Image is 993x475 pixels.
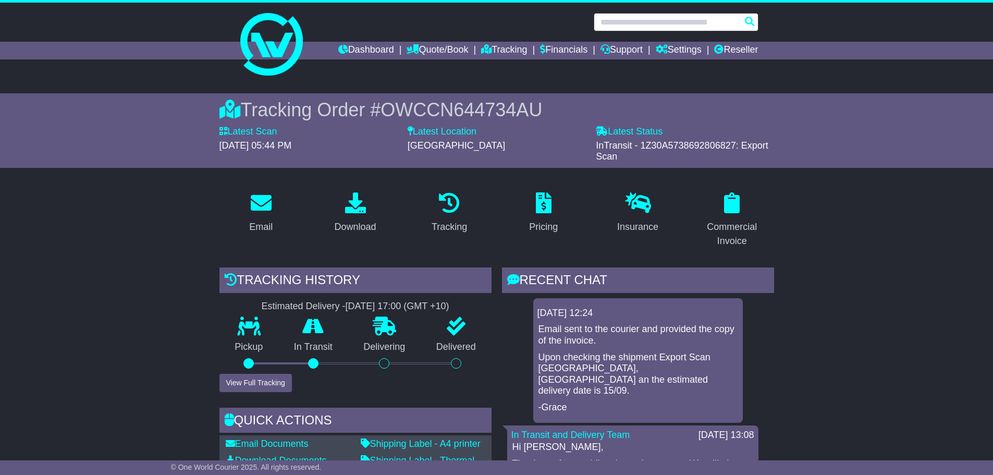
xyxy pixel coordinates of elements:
[512,442,753,453] p: Hi [PERSON_NAME],
[219,126,277,138] label: Latest Scan
[278,342,348,353] p: In Transit
[502,267,774,296] div: RECENT CHAT
[432,220,467,234] div: Tracking
[538,324,738,346] p: Email sent to the courier and provided the copy of the invoice.
[698,430,754,441] div: [DATE] 13:08
[219,99,774,121] div: Tracking Order #
[529,220,558,234] div: Pricing
[249,220,273,234] div: Email
[348,342,421,353] p: Delivering
[346,301,449,312] div: [DATE] 17:00 (GMT +10)
[596,126,663,138] label: Latest Status
[226,455,327,466] a: Download Documents
[408,140,505,151] span: [GEOGRAPHIC_DATA]
[219,140,292,151] span: [DATE] 05:44 PM
[540,42,587,59] a: Financials
[425,189,474,238] a: Tracking
[690,189,774,252] a: Commercial Invoice
[219,342,279,353] p: Pickup
[327,189,383,238] a: Download
[538,402,738,413] p: -Grace
[617,220,658,234] div: Insurance
[226,439,309,449] a: Email Documents
[219,408,492,436] div: Quick Actions
[421,342,492,353] p: Delivered
[596,140,768,162] span: InTransit - 1Z30A5738692806827: Export Scan
[338,42,394,59] a: Dashboard
[381,99,542,120] span: OWCCN644734AU
[171,463,322,471] span: © One World Courier 2025. All rights reserved.
[600,42,643,59] a: Support
[219,374,292,392] button: View Full Tracking
[361,439,481,449] a: Shipping Label - A4 printer
[334,220,376,234] div: Download
[511,430,630,440] a: In Transit and Delivery Team
[522,189,565,238] a: Pricing
[242,189,279,238] a: Email
[219,301,492,312] div: Estimated Delivery -
[537,308,739,319] div: [DATE] 12:24
[407,42,468,59] a: Quote/Book
[481,42,527,59] a: Tracking
[408,126,476,138] label: Latest Location
[538,352,738,397] p: Upon checking the shipment Export Scan [GEOGRAPHIC_DATA], [GEOGRAPHIC_DATA] an the estimated deli...
[656,42,702,59] a: Settings
[697,220,767,248] div: Commercial Invoice
[219,267,492,296] div: Tracking history
[714,42,758,59] a: Reseller
[610,189,665,238] a: Insurance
